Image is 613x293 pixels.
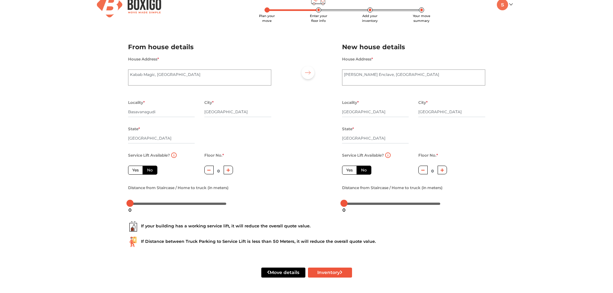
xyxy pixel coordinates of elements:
label: Yes [342,166,357,175]
label: House Address [128,55,159,63]
span: Plan your move [259,14,275,23]
img: ... [128,221,138,232]
label: City [418,98,428,107]
label: City [204,98,214,107]
h2: New house details [342,42,485,52]
span: Add your inventory [362,14,378,23]
label: House Address [342,55,373,63]
label: Locality [342,98,359,107]
h2: From house details [128,42,271,52]
div: 0 [340,205,348,215]
label: Distance from Staircase / Home to truck (in meters) [342,184,442,192]
div: If your building has a working service lift, it will reduce the overall quote value. [128,221,485,232]
label: Distance from Staircase / Home to truck (in meters) [128,184,228,192]
label: Yes [128,166,143,175]
label: State [128,125,140,133]
span: Your move summary [413,14,430,23]
label: No [143,166,157,175]
textarea: Kabab Magic, [GEOGRAPHIC_DATA] [128,69,271,86]
button: Inventory [308,268,352,278]
img: ... [128,237,138,247]
div: 0 [126,205,134,215]
button: Move details [261,268,305,278]
label: Floor No. [418,151,438,160]
span: Enter your floor info [310,14,327,23]
label: Service Lift Available? [128,151,170,160]
textarea: [PERSON_NAME] Enclave, [GEOGRAPHIC_DATA] [342,69,485,86]
div: If Distance between Truck Parking to Service Lift is less than 50 Meters, it will reduce the over... [128,237,485,247]
label: Floor No. [204,151,224,160]
label: Service Lift Available? [342,151,384,160]
label: No [357,166,371,175]
label: State [342,125,354,133]
label: Locality [128,98,145,107]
